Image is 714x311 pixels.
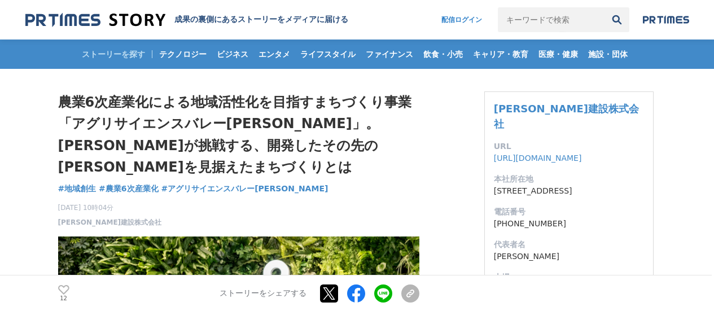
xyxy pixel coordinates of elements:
[155,40,211,69] a: テクノロジー
[494,103,639,130] a: [PERSON_NAME]建設株式会社
[419,49,467,59] span: 飲食・小売
[254,49,295,59] span: エンタメ
[58,296,69,301] p: 12
[25,12,348,28] a: 成果の裏側にあるストーリーをメディアに届ける 成果の裏側にあるストーリーをメディアに届ける
[99,183,158,195] a: #農業6次産業化
[58,183,97,195] a: #地域創生
[58,203,162,213] span: [DATE] 10時04分
[584,40,632,69] a: 施設・団体
[468,49,533,59] span: キャリア・教育
[155,49,211,59] span: テクノロジー
[494,206,644,218] dt: 電話番号
[58,217,162,227] a: [PERSON_NAME]建設株式会社
[494,154,582,163] a: [URL][DOMAIN_NAME]
[161,183,328,195] a: #アグリサイエンスバレー[PERSON_NAME]
[419,40,467,69] a: 飲食・小売
[212,40,253,69] a: ビジネス
[212,49,253,59] span: ビジネス
[494,141,644,152] dt: URL
[296,40,360,69] a: ライフスタイル
[174,15,348,25] h2: 成果の裏側にあるストーリーをメディアに届ける
[296,49,360,59] span: ライフスタイル
[498,7,605,32] input: キーワードで検索
[58,183,97,194] span: #地域創生
[99,183,158,194] span: #農業6次産業化
[494,271,644,283] dt: 上場
[494,218,644,230] dd: [PHONE_NUMBER]
[494,173,644,185] dt: 本社所在地
[494,185,644,197] dd: [STREET_ADDRESS]
[430,7,493,32] a: 配信ログイン
[220,288,306,299] p: ストーリーをシェアする
[161,183,328,194] span: #アグリサイエンスバレー[PERSON_NAME]
[605,7,629,32] button: 検索
[643,15,689,24] img: prtimes
[361,40,418,69] a: ファイナンス
[468,40,533,69] a: キャリア・教育
[534,49,582,59] span: 医療・健康
[254,40,295,69] a: エンタメ
[58,91,419,178] h1: 農業6次産業化による地域活性化を目指すまちづくり事業「アグリサイエンスバレー[PERSON_NAME]」。[PERSON_NAME]が挑戦する、開発したその先の[PERSON_NAME]を見据え...
[25,12,165,28] img: 成果の裏側にあるストーリーをメディアに届ける
[584,49,632,59] span: 施設・団体
[494,251,644,262] dd: [PERSON_NAME]
[534,40,582,69] a: 医療・健康
[361,49,418,59] span: ファイナンス
[494,239,644,251] dt: 代表者名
